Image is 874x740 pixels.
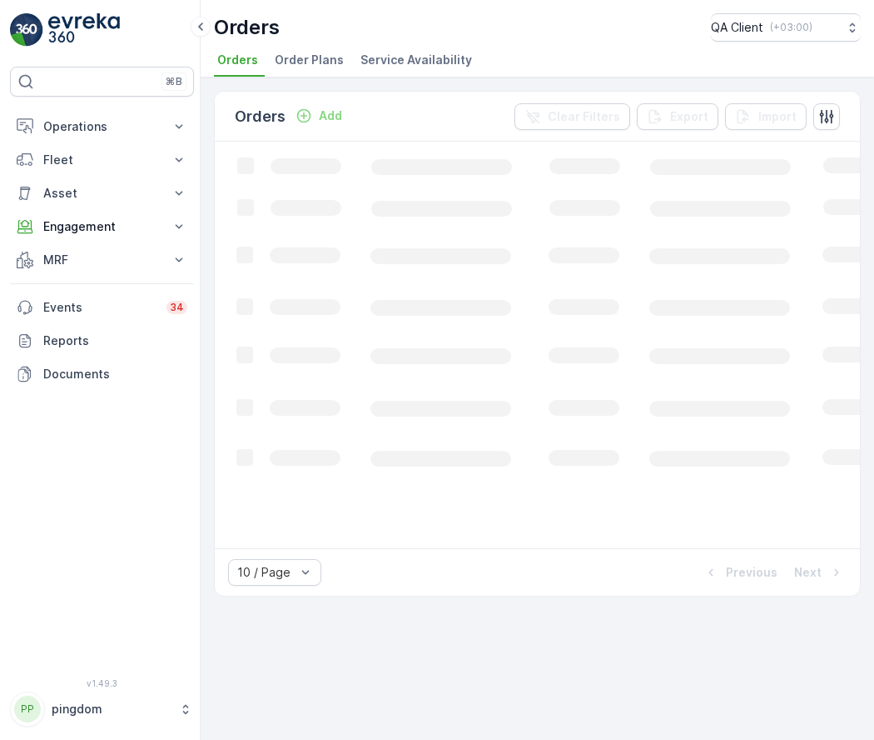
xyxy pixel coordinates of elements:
[43,185,161,202] p: Asset
[275,52,344,68] span: Order Plans
[725,103,807,130] button: Import
[548,108,620,125] p: Clear Filters
[52,701,171,717] p: pingdom
[758,108,797,125] p: Import
[726,564,777,581] p: Previous
[10,243,194,277] button: MRF
[43,152,161,168] p: Fleet
[770,21,812,34] p: ( +03:00 )
[43,218,161,235] p: Engagement
[170,301,184,314] p: 34
[637,103,718,130] button: Export
[10,143,194,177] button: Fleet
[10,357,194,391] a: Documents
[43,118,161,135] p: Operations
[514,103,630,130] button: Clear Filters
[711,13,861,42] button: QA Client(+03:00)
[289,106,349,126] button: Add
[10,110,194,143] button: Operations
[10,13,43,47] img: logo
[794,564,822,581] p: Next
[43,332,187,349] p: Reports
[360,52,472,68] span: Service Availability
[48,13,120,47] img: logo_light-DOdMpM7g.png
[711,19,763,36] p: QA Client
[670,108,708,125] p: Export
[701,562,779,582] button: Previous
[10,692,194,727] button: PPpingdom
[319,107,342,124] p: Add
[43,299,156,316] p: Events
[792,562,847,582] button: Next
[43,366,187,382] p: Documents
[10,324,194,357] a: Reports
[214,14,280,41] p: Orders
[10,177,194,210] button: Asset
[10,678,194,688] span: v 1.49.3
[10,291,194,324] a: Events34
[43,252,161,268] p: MRF
[235,105,286,128] p: Orders
[10,210,194,243] button: Engagement
[166,75,182,88] p: ⌘B
[14,696,41,722] div: PP
[217,52,258,68] span: Orders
